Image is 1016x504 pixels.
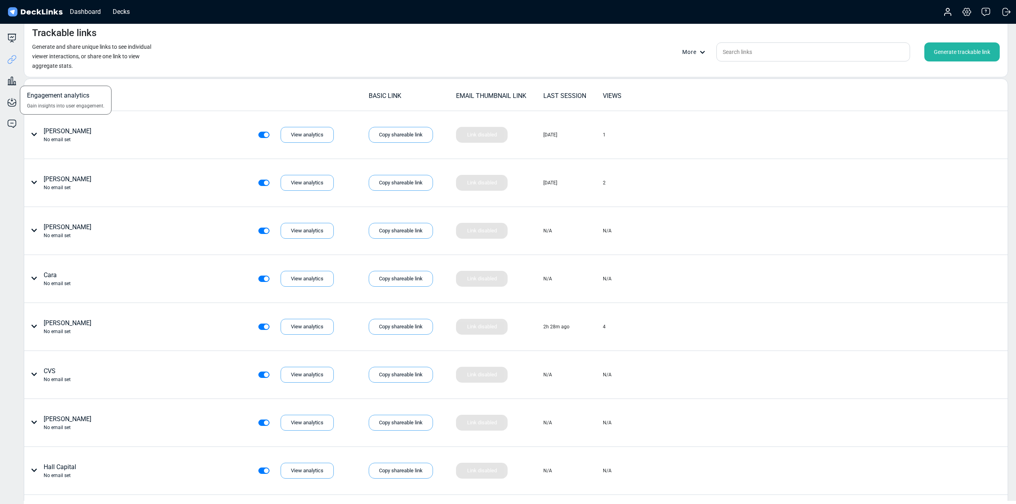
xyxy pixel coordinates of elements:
[603,179,606,186] div: 2
[603,131,606,138] div: 1
[281,175,334,191] div: View analytics
[543,467,552,474] div: N/A
[603,419,612,426] div: N/A
[369,127,433,143] div: Copy shareable link
[369,463,433,479] div: Copy shareable link
[44,366,71,383] div: CVS
[369,367,433,383] div: Copy shareable link
[44,232,91,239] div: No email set
[281,415,334,431] div: View analytics
[281,367,334,383] div: View analytics
[6,6,64,18] img: DeckLinks
[716,42,910,61] input: Search links
[44,184,91,191] div: No email set
[27,91,89,102] span: Engagement analytics
[44,222,91,239] div: [PERSON_NAME]
[32,44,151,69] small: Generate and share unique links to see individual viewer interactions, or share one link to view ...
[603,275,612,282] div: N/A
[369,415,433,431] div: Copy shareable link
[281,319,334,335] div: View analytics
[456,91,543,105] td: EMAIL THUMBNAIL LINK
[603,467,612,474] div: N/A
[44,414,91,431] div: [PERSON_NAME]
[27,102,104,109] span: Gain insights into user engagement.
[369,319,433,335] div: Copy shareable link
[543,275,552,282] div: N/A
[44,318,91,335] div: [PERSON_NAME]
[66,7,105,17] div: Dashboard
[44,174,91,191] div: [PERSON_NAME]
[543,131,557,138] div: [DATE]
[44,126,91,143] div: [PERSON_NAME]
[543,227,552,234] div: N/A
[44,472,76,479] div: No email set
[44,270,71,287] div: Cara
[44,91,368,101] div: NAME
[32,27,96,39] h4: Trackable links
[603,323,606,330] div: 4
[369,271,433,287] div: Copy shareable link
[603,227,612,234] div: N/A
[924,42,1000,61] div: Generate trackable link
[369,175,433,191] div: Copy shareable link
[281,127,334,143] div: View analytics
[44,136,91,143] div: No email set
[543,371,552,378] div: N/A
[369,223,433,239] div: Copy shareable link
[543,91,602,101] div: LAST SESSION
[603,91,662,101] div: VIEWS
[109,7,134,17] div: Decks
[44,462,76,479] div: Hall Capital
[44,280,71,287] div: No email set
[44,424,91,431] div: No email set
[543,419,552,426] div: N/A
[281,223,334,239] div: View analytics
[543,323,570,330] div: 2h 28m ago
[368,91,456,105] td: BASIC LINK
[281,463,334,479] div: View analytics
[603,371,612,378] div: N/A
[281,271,334,287] div: View analytics
[44,328,91,335] div: No email set
[44,376,71,383] div: No email set
[682,48,710,56] div: More
[543,179,557,186] div: [DATE]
